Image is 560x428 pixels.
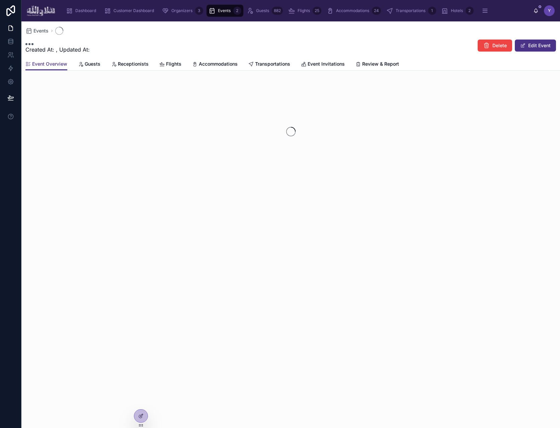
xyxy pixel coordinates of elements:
[298,8,310,13] span: Flights
[372,7,381,15] div: 24
[171,8,192,13] span: Organizers
[492,42,507,49] span: Delete
[61,3,533,18] div: scrollable content
[78,58,100,71] a: Guests
[355,58,399,71] a: Review & Report
[25,46,90,54] span: Created At: , Updated At:
[325,5,383,17] a: Accommodations24
[166,61,181,67] span: Flights
[255,61,290,67] span: Transportations
[218,8,231,13] span: Events
[362,61,399,67] span: Review & Report
[195,7,203,15] div: 3
[199,61,238,67] span: Accommodations
[160,5,205,17] a: Organizers3
[85,61,100,67] span: Guests
[515,40,556,52] button: Edit Event
[113,8,154,13] span: Customer Dashboard
[233,7,241,15] div: 2
[33,27,49,34] span: Events
[336,8,369,13] span: Accommodations
[27,5,55,16] img: App logo
[301,58,345,71] a: Event Invitations
[466,7,474,15] div: 2
[478,40,512,52] button: Delete
[396,8,425,13] span: Transportations
[75,8,96,13] span: Dashboard
[25,58,67,71] a: Event Overview
[64,5,101,17] a: Dashboard
[439,5,476,17] a: Hotels2
[207,5,243,17] a: Events2
[313,7,321,15] div: 25
[25,27,49,34] a: Events
[248,58,290,71] a: Transportations
[451,8,463,13] span: Hotels
[245,5,285,17] a: Guests882
[118,61,149,67] span: Receptionists
[428,7,436,15] div: 1
[272,7,283,15] div: 882
[286,5,323,17] a: Flights25
[308,61,345,67] span: Event Invitations
[102,5,159,17] a: Customer Dashboard
[32,61,67,67] span: Event Overview
[159,58,181,71] a: Flights
[192,58,238,71] a: Accommodations
[111,58,149,71] a: Receptionists
[548,8,551,13] span: Y
[256,8,269,13] span: Guests
[384,5,438,17] a: Transportations1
